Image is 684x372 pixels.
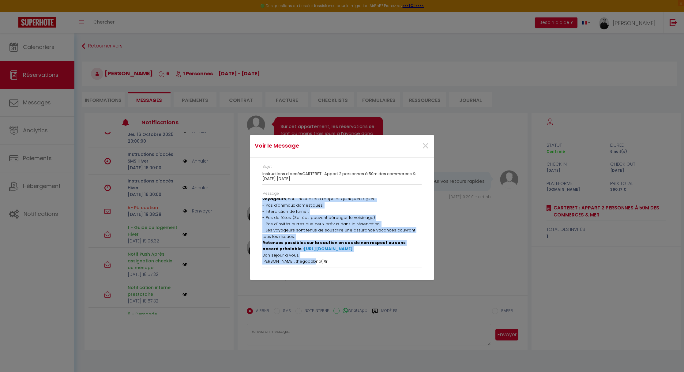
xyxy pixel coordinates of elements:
[304,246,353,252] a: [URL][DOMAIN_NAME]
[262,164,272,170] label: Sujet
[262,191,279,197] label: Message
[255,141,368,150] h4: Voir le Message
[262,258,422,265] p: [PERSON_NAME], thegoodbnb(.)fr
[422,137,429,155] span: ×
[422,140,429,153] button: Close
[262,202,422,240] p: - Pas d'animaux domestiques. - Interdiction de fumer. - Pas de fêtes. (Soirées pouvant déranger l...
[262,252,422,258] p: Bon séjour à vous,
[262,240,406,252] b: Retenues possibles sur la caution en cas de non respect ou sans accord préalable :
[262,171,422,181] h3: Instructions d'accèsCARTERET : Appart 2 personnes à 50m des commerces & [DATE] [DATE]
